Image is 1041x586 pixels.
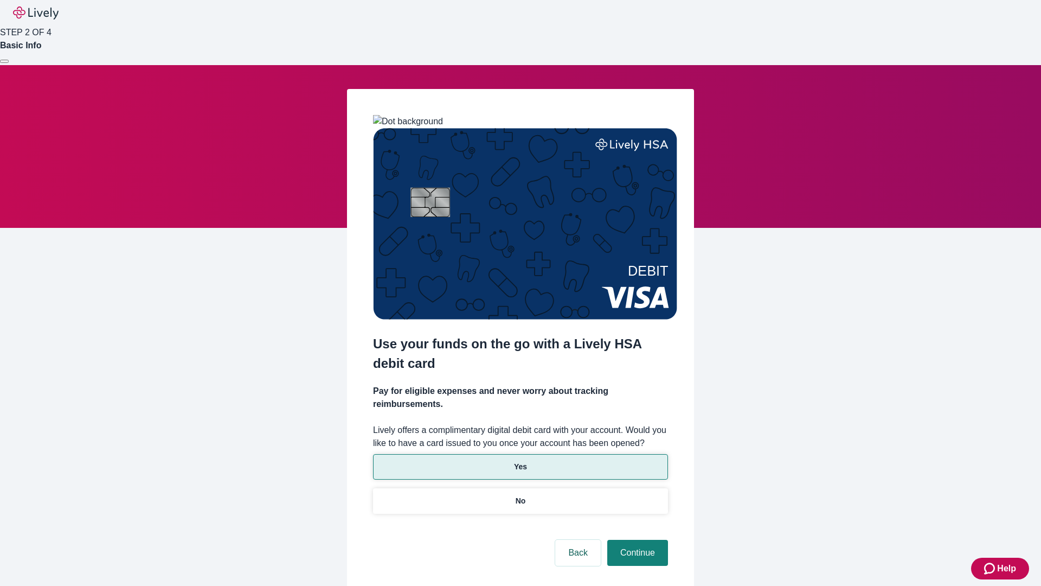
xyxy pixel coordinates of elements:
[373,454,668,480] button: Yes
[971,558,1029,579] button: Zendesk support iconHelp
[555,540,601,566] button: Back
[984,562,997,575] svg: Zendesk support icon
[516,495,526,507] p: No
[514,461,527,473] p: Yes
[13,7,59,20] img: Lively
[607,540,668,566] button: Continue
[373,424,668,450] label: Lively offers a complimentary digital debit card with your account. Would you like to have a card...
[373,488,668,514] button: No
[373,385,668,411] h4: Pay for eligible expenses and never worry about tracking reimbursements.
[997,562,1016,575] span: Help
[373,128,677,320] img: Debit card
[373,115,443,128] img: Dot background
[373,334,668,373] h2: Use your funds on the go with a Lively HSA debit card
